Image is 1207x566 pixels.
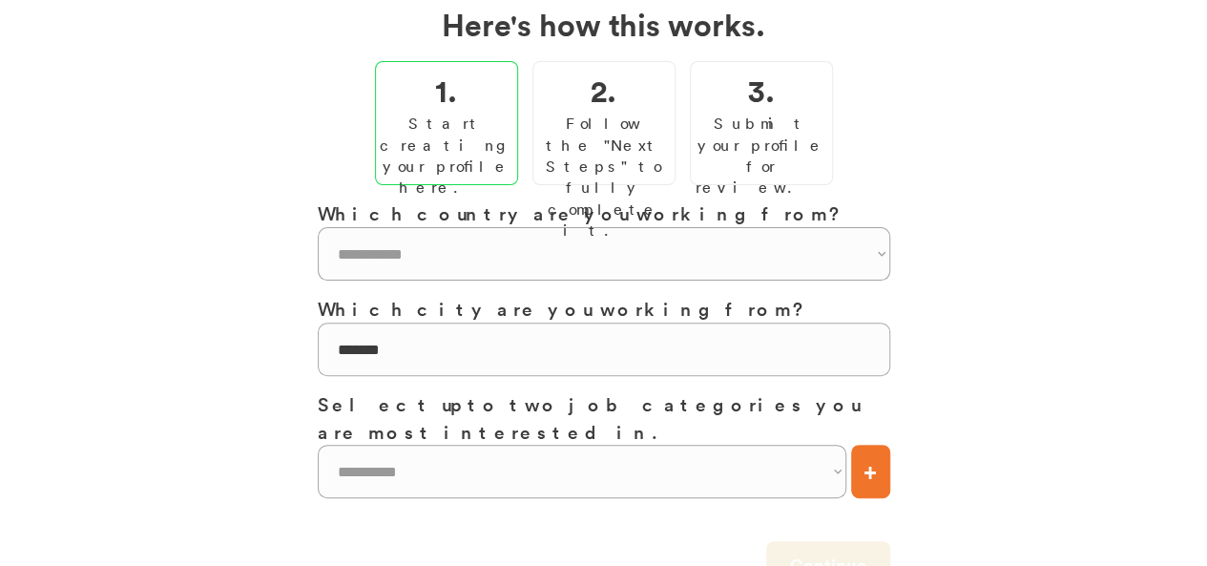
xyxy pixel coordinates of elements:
h2: 1. [435,67,457,113]
h3: Which country are you working from? [318,199,890,227]
h2: 2. [591,67,616,113]
div: Follow the "Next Steps" to fully complete it. [538,113,670,241]
div: Start creating your profile here. [380,113,513,199]
h3: Which city are you working from? [318,295,890,323]
div: Submit your profile for review. [696,113,827,199]
h3: Select up to two job categories you are most interested in. [318,390,890,445]
button: + [851,445,890,498]
h2: 3. [748,67,775,113]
